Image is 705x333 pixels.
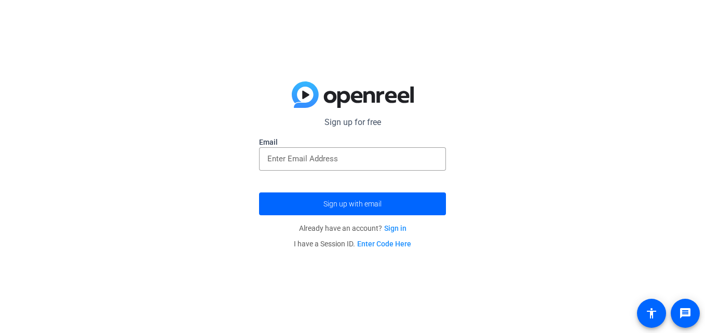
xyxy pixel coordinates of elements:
label: Email [259,137,446,147]
a: Sign in [384,224,406,232]
span: I have a Session ID. [294,240,411,248]
a: Enter Code Here [357,240,411,248]
input: Enter Email Address [267,152,438,165]
img: blue-gradient.svg [292,81,414,108]
mat-icon: message [679,307,692,320]
button: Sign up with email [259,192,446,215]
mat-icon: accessibility [645,307,658,320]
span: Already have an account? [299,224,406,232]
p: Sign up for free [259,116,446,129]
